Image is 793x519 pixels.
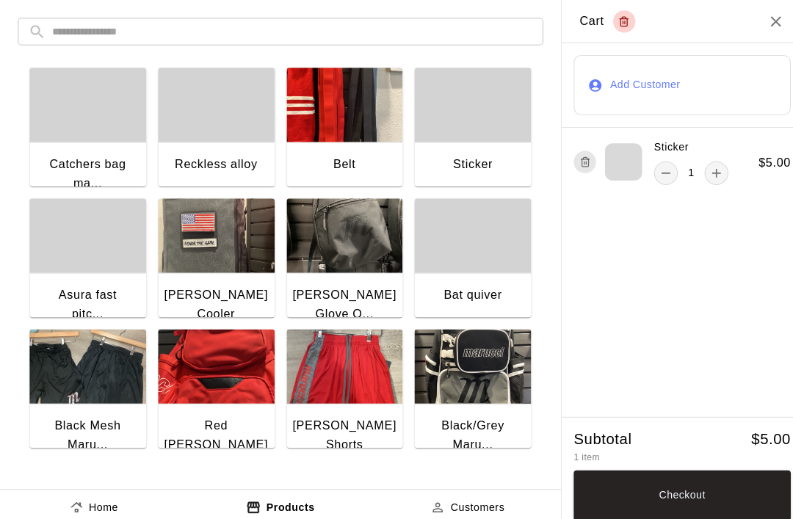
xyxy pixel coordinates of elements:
[421,411,513,449] div: Black/Grey Maru...
[696,159,720,183] button: add
[283,196,399,335] button: Marucci Glove Quiver[PERSON_NAME] Glove Q...
[162,282,265,319] div: [PERSON_NAME] Cooler
[283,325,399,399] img: Marucci Shorts
[88,494,117,509] p: Home
[41,411,133,449] div: Black Mesh Maru...
[156,196,272,269] img: Marucci Cooler
[567,424,624,444] h5: Subtotal
[283,325,399,465] button: Marucci Shorts[PERSON_NAME] Shorts
[156,325,272,483] button: Red Marucci bat packRed [PERSON_NAME] bat...
[289,411,392,449] div: [PERSON_NAME] Shorts
[29,196,145,335] button: Asura fast pitc...
[448,153,487,172] div: Sticker
[438,282,496,301] div: Bat quiver
[263,494,311,509] p: Products
[162,411,265,468] div: Red [PERSON_NAME] bat...
[573,10,628,32] div: Cart
[567,54,781,114] button: Add Customer
[283,196,399,269] img: Marucci Glove Quiver
[29,325,145,399] img: Black Mesh Marucci shorts
[156,67,272,187] button: Reckless alloy
[758,12,775,30] button: Close
[646,138,681,153] p: Sticker
[283,67,399,187] button: BeltBelt
[156,196,272,335] button: Marucci Cooler[PERSON_NAME] Cooler
[750,151,781,170] h6: $ 5.00
[41,282,133,319] div: Asura fast pitc...
[680,163,686,178] p: 1
[156,325,272,399] img: Red Marucci bat pack
[445,494,499,509] p: Customers
[410,196,525,316] button: Bat quiver
[330,153,352,172] div: Belt
[606,10,628,32] button: Empty cart
[29,325,145,465] button: Black Mesh Marucci shortsBlack Mesh Maru...
[410,67,525,187] button: Sticker
[173,153,255,172] div: Reckless alloy
[283,67,399,140] img: Belt
[410,325,525,465] button: Black/Grey Marucci Bat BagBlack/Grey Maru...
[410,325,525,399] img: Black/Grey Marucci Bat Bag
[567,465,781,515] button: Checkout
[29,67,145,206] button: Catchers bag ma...
[41,153,133,190] div: Catchers bag ma...
[646,159,670,183] button: remove
[742,424,781,444] h5: $ 5.00
[289,282,392,319] div: [PERSON_NAME] Glove Q...
[567,446,593,457] span: 1 item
